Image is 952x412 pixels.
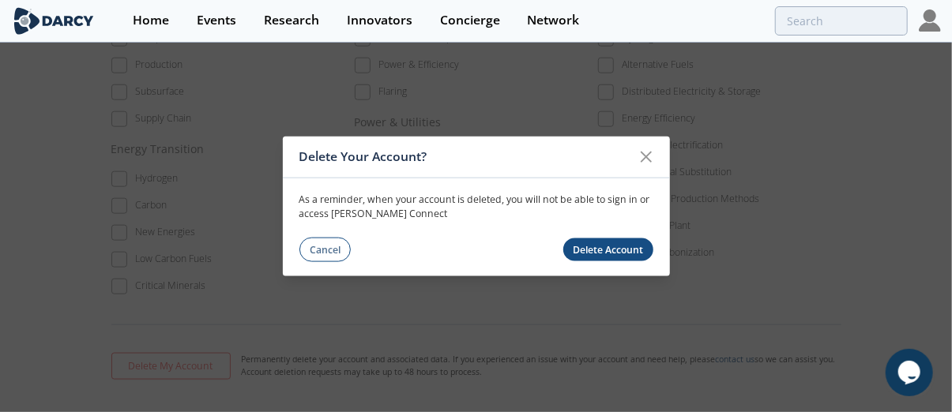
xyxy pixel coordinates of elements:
[299,192,653,221] p: As a reminder, when your account is deleted, you will not be able to sign in or access [PERSON_NA...
[133,14,169,27] div: Home
[775,6,908,36] input: Advanced Search
[11,7,96,35] img: logo-wide.svg
[919,9,941,32] img: Profile
[528,14,580,27] div: Network
[440,14,500,27] div: Concierge
[299,142,632,172] div: Delete Your Account?
[264,14,319,27] div: Research
[347,14,412,27] div: Innovators
[197,14,236,27] div: Events
[563,238,653,261] button: Delete Account
[299,238,352,262] button: Cancel
[886,349,936,396] iframe: chat widget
